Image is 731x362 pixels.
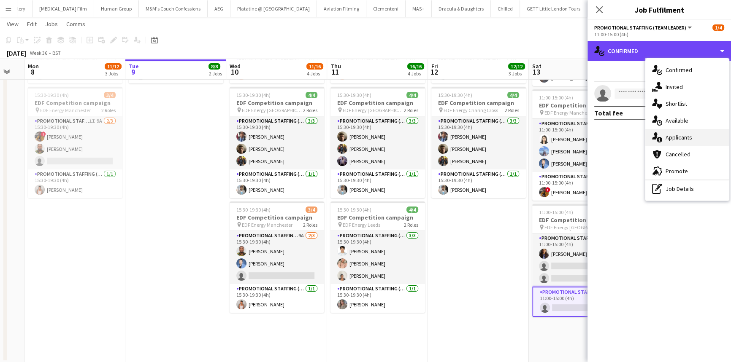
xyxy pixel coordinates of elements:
app-job-card: 11:00-15:00 (4h)1/4EDF Competition campaign EDF Energy [GEOGRAPHIC_DATA]2 RolesPromotional Staffi... [532,204,627,317]
span: 15:30-19:30 (4h) [236,206,271,213]
button: Dracula & Daughters [432,0,491,17]
h3: Job Fulfilment [588,4,731,15]
h3: EDF Competition campaign [230,99,324,107]
span: 11:00-15:00 (4h) [539,209,573,215]
span: 1/4 [712,24,724,31]
span: 9 [127,67,139,77]
span: Applicants [666,134,692,141]
span: EDF Energy Leeds [343,222,380,228]
button: Clementoni [366,0,406,17]
app-card-role: Promotional Staffing (Team Leader)1/115:30-19:30 (4h)[PERSON_NAME] [230,284,324,313]
app-card-role: Promotional Staffing (Flyering Staff)3/311:00-15:00 (4h)[PERSON_NAME][PERSON_NAME][PERSON_NAME] [532,119,627,172]
span: Jobs [45,20,58,28]
span: 12 [430,67,438,77]
app-card-role: Promotional Staffing (Flyering Staff)3/315:30-19:30 (4h)[PERSON_NAME][PERSON_NAME][PERSON_NAME] [330,231,425,284]
span: Comms [66,20,85,28]
span: EDF Energy Manchester [242,222,292,228]
button: Aviation Filming [317,0,366,17]
span: 2 Roles [404,222,418,228]
span: Promotional Staffing (Team Leader) [594,24,686,31]
h3: EDF Competition campaign [230,214,324,221]
span: 2 Roles [303,107,317,113]
span: 11:00-15:00 (4h) [539,94,573,101]
span: 4/4 [406,92,418,98]
app-job-card: 11:00-15:00 (4h)4/4EDF Competition campaign EDF Energy Manchester2 RolesPromotional Staffing (Fly... [532,89,627,201]
h3: EDF Competition campaign [532,102,627,109]
app-card-role: Promotional Staffing (Flyering Staff)3/315:30-19:30 (4h)[PERSON_NAME][PERSON_NAME][PERSON_NAME] [431,116,526,169]
span: 4/4 [507,92,519,98]
span: Tue [129,62,139,70]
div: 3 Jobs [105,70,121,77]
span: Promote [666,167,688,175]
span: 16/16 [407,63,424,70]
span: Available [666,117,688,124]
h3: EDF Competition campaign [28,99,122,107]
span: 2 Roles [303,222,317,228]
app-card-role: Promotional Staffing (Team Leader)1/115:30-19:30 (4h)[PERSON_NAME] [28,169,122,198]
span: Fri [431,62,438,70]
a: Jobs [42,19,61,29]
span: ! [545,187,550,192]
span: Mon [28,62,39,70]
div: 2 Jobs [209,70,222,77]
span: Invited [666,83,683,91]
button: Platatine @ [GEOGRAPHIC_DATA] [230,0,317,17]
app-job-card: 15:30-19:30 (4h)4/4EDF Competition campaign EDF Energy [GEOGRAPHIC_DATA]2 RolesPromotional Staffi... [230,87,324,198]
button: Promotional Staffing (Team Leader) [594,24,693,31]
h3: EDF Competition campaign [330,214,425,221]
span: EDF Energy Manchester [40,107,91,113]
app-card-role: Promotional Staffing (Flyering Staff)2I1A1/311:00-15:00 (4h)[PERSON_NAME] [532,233,627,287]
span: Wed [230,62,241,70]
span: 13 [531,67,541,77]
app-job-card: 15:30-19:30 (4h)3/4EDF Competition campaign EDF Energy Manchester2 RolesPromotional Staffing (Fly... [28,87,122,198]
a: Comms [63,19,89,29]
app-card-role: Promotional Staffing (Team Leader)1/115:30-19:30 (4h)[PERSON_NAME] [330,284,425,313]
app-card-role: Promotional Staffing (Team Leader)1/115:30-19:30 (4h)[PERSON_NAME] [230,169,324,198]
div: Confirmed [588,41,731,61]
span: 15:30-19:30 (4h) [35,92,69,98]
div: [DATE] [7,49,26,57]
app-job-card: 15:30-19:30 (4h)3/4EDF Competition campaign EDF Energy Manchester2 RolesPromotional Staffing (Fly... [230,201,324,313]
span: EDF Energy Charing Cross [444,107,498,113]
span: Week 36 [28,50,49,56]
span: 2 Roles [505,107,519,113]
app-card-role: Promotional Staffing (Flyering Staff)3/315:30-19:30 (4h)[PERSON_NAME][PERSON_NAME][PERSON_NAME] [330,116,425,169]
app-card-role: Promotional Staffing (Flyering Staff)9A2/315:30-19:30 (4h)[PERSON_NAME][PERSON_NAME] [230,231,324,284]
div: Total fee [594,109,623,117]
span: EDF Energy [GEOGRAPHIC_DATA] [343,107,404,113]
span: Thu [330,62,341,70]
span: 8/8 [208,63,220,70]
app-card-role: Promotional Staffing (Flyering Staff)3/315:30-19:30 (4h)[PERSON_NAME][PERSON_NAME][PERSON_NAME] [230,116,324,169]
app-job-card: 15:30-19:30 (4h)4/4EDF Competition campaign EDF Energy [GEOGRAPHIC_DATA]2 RolesPromotional Staffi... [330,87,425,198]
h3: EDF Competition campaign [532,216,627,224]
span: 10 [228,67,241,77]
button: GETT Little London Tours [520,0,588,17]
button: [MEDICAL_DATA] Film [32,0,94,17]
span: 15:30-19:30 (4h) [337,206,371,213]
app-card-role: Promotional Staffing (Team Leader)1/115:30-19:30 (4h)[PERSON_NAME] [330,169,425,198]
button: Chilled [491,0,520,17]
app-card-role: Promotional Staffing (Flyering Staff)1I9A2/315:30-19:30 (4h)![PERSON_NAME][PERSON_NAME] [28,116,122,169]
span: View [7,20,19,28]
span: 15:30-19:30 (4h) [236,92,271,98]
span: 8 [27,67,39,77]
app-card-role: Promotional Staffing (Team Leader)1/115:30-19:30 (4h)[PERSON_NAME] [431,169,526,198]
span: 3/4 [104,92,116,98]
div: 11:00-15:00 (4h) [594,31,724,38]
app-job-card: 15:30-19:30 (4h)4/4EDF Competition campaign EDF Energy Charing Cross2 RolesPromotional Staffing (... [431,87,526,198]
app-card-role: Promotional Staffing (Team Leader)1/111:00-15:00 (4h)![PERSON_NAME] [532,172,627,201]
button: M&M's Couch Confessions [139,0,208,17]
span: Sat [532,62,541,70]
div: 3 Jobs [509,70,525,77]
span: EDF Energy Manchester [544,110,595,116]
span: 4/4 [406,206,418,213]
span: 11 [329,67,341,77]
span: Cancelled [666,150,690,158]
span: EDF Energy [GEOGRAPHIC_DATA] [242,107,303,113]
a: Edit [24,19,40,29]
span: 3/4 [306,206,317,213]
